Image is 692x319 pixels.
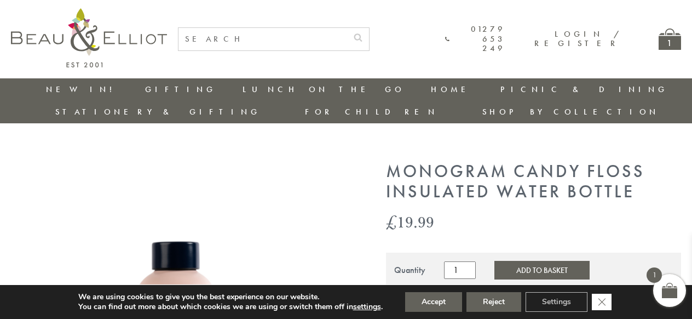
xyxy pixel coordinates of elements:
a: Shop by collection [482,106,659,117]
div: Quantity [394,265,425,275]
a: 01279 653 249 [445,25,506,53]
a: New in! [46,84,119,95]
button: Close GDPR Cookie Banner [592,294,612,310]
button: Accept [405,292,462,312]
a: Stationery & Gifting [55,106,261,117]
span: 1 [647,267,662,283]
a: 1 [659,29,681,50]
button: Reject [466,292,521,312]
a: Home [431,84,475,95]
a: Lunch On The Go [243,84,405,95]
input: Product quantity [444,261,476,279]
bdi: 19.99 [386,210,434,233]
span: £ [386,210,397,233]
a: Gifting [145,84,216,95]
button: Settings [526,292,587,312]
p: You can find out more about which cookies we are using or switch them off in . [78,302,383,312]
p: We are using cookies to give you the best experience on our website. [78,292,383,302]
a: Login / Register [534,29,620,49]
img: logo [11,8,167,67]
button: Add to Basket [494,261,590,280]
h1: Monogram Candy Floss Insulated Water Bottle [386,162,681,202]
a: For Children [305,106,438,117]
button: settings [353,302,381,312]
a: Picnic & Dining [500,84,668,95]
input: SEARCH [178,28,347,50]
